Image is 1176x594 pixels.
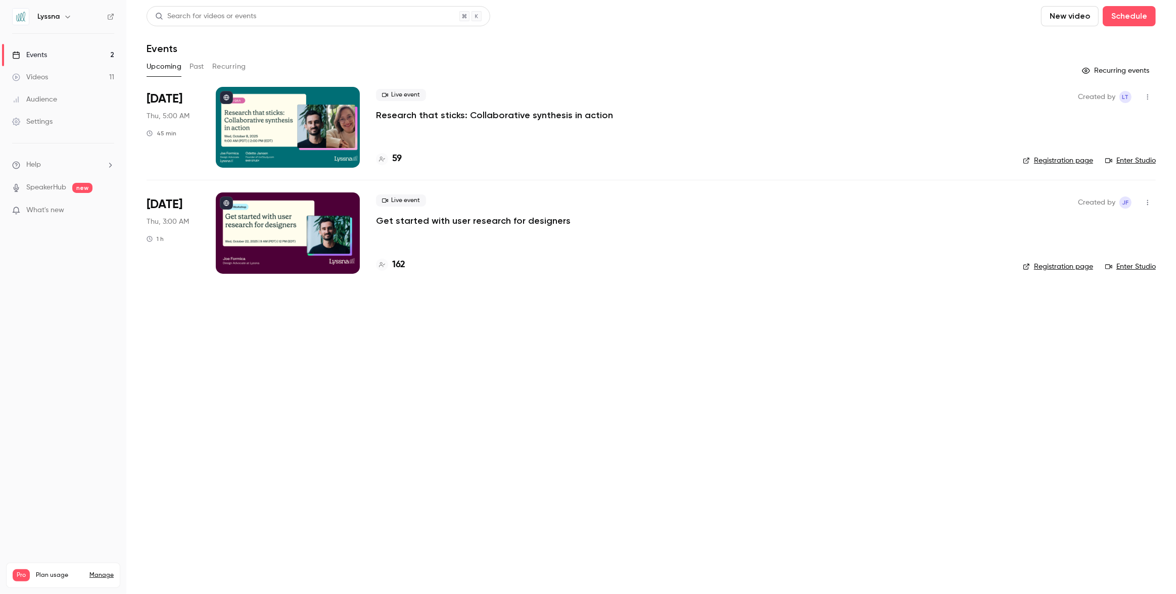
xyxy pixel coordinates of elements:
[12,50,47,60] div: Events
[147,42,177,55] h1: Events
[1078,91,1115,103] span: Created by
[376,194,426,207] span: Live event
[26,205,64,216] span: What's new
[392,258,405,272] h4: 162
[392,152,402,166] h4: 59
[1122,91,1129,103] span: LT
[1119,91,1132,103] span: Lyssna Team
[37,12,60,22] h6: Lyssna
[147,196,182,213] span: [DATE]
[1103,6,1156,26] button: Schedule
[1023,262,1093,272] a: Registration page
[1078,196,1115,209] span: Created by
[147,217,189,227] span: Thu, 3:00 AM
[12,94,57,105] div: Audience
[1077,63,1156,79] button: Recurring events
[1119,196,1132,209] span: Joe Formica
[147,59,181,75] button: Upcoming
[13,9,29,25] img: Lyssna
[12,160,114,170] li: help-dropdown-opener
[1041,6,1099,26] button: New video
[102,206,114,215] iframe: Noticeable Trigger
[1105,262,1156,272] a: Enter Studio
[147,111,190,121] span: Thu, 5:00 AM
[190,59,204,75] button: Past
[147,87,200,168] div: Oct 8 Wed, 2:00 PM (America/New York)
[147,91,182,107] span: [DATE]
[72,183,92,193] span: new
[36,571,83,579] span: Plan usage
[12,117,53,127] div: Settings
[26,182,66,193] a: SpeakerHub
[376,89,426,101] span: Live event
[1023,156,1093,166] a: Registration page
[89,571,114,579] a: Manage
[147,129,176,137] div: 45 min
[376,215,571,227] a: Get started with user research for designers
[212,59,246,75] button: Recurring
[1122,196,1129,209] span: JF
[155,11,256,22] div: Search for videos or events
[376,152,402,166] a: 59
[13,569,30,581] span: Pro
[147,192,200,273] div: Oct 22 Wed, 12:00 PM (America/New York)
[376,258,405,272] a: 162
[1105,156,1156,166] a: Enter Studio
[12,72,48,82] div: Videos
[376,109,613,121] a: Research that sticks: Collaborative synthesis in action
[26,160,41,170] span: Help
[147,235,164,243] div: 1 h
